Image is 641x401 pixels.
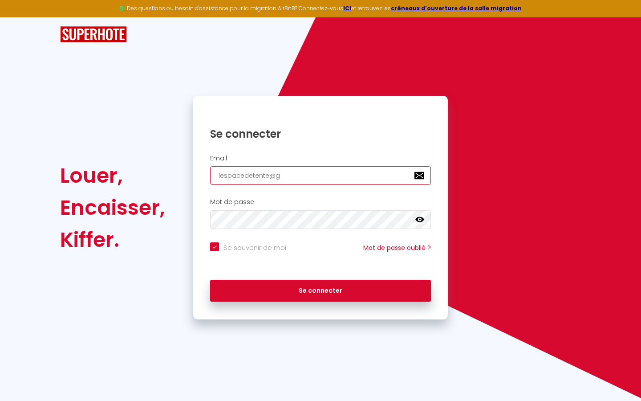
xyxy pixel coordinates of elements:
[210,198,431,206] h2: Mot de passe
[60,224,165,256] div: Kiffer.
[343,4,351,12] a: ICI
[210,155,431,162] h2: Email
[210,280,431,302] button: Se connecter
[391,4,522,12] a: créneaux d'ouverture de la salle migration
[210,166,431,185] input: Ton Email
[60,192,165,224] div: Encaisser,
[363,243,431,252] a: Mot de passe oublié ?
[7,4,34,30] button: Ouvrir le widget de chat LiveChat
[60,26,127,43] img: SuperHote logo
[60,160,165,192] div: Louer,
[210,127,431,141] h1: Se connecter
